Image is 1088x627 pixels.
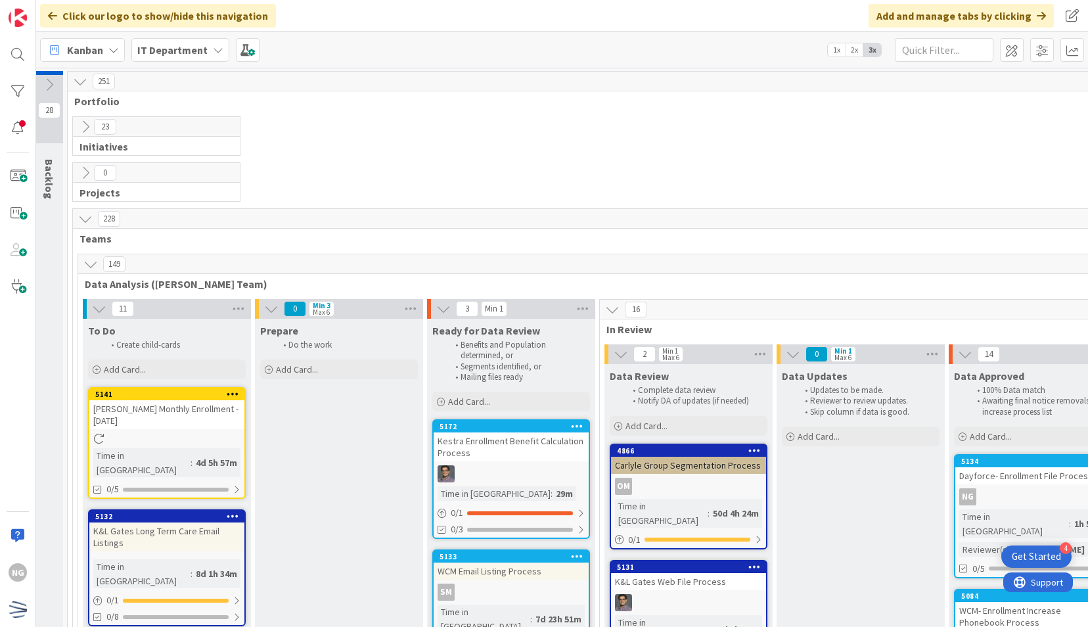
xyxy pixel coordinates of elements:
div: OM [611,478,766,495]
li: Mailing files ready [448,372,588,383]
div: 5141 [95,390,244,399]
img: CS [438,465,455,482]
span: 2x [846,43,863,57]
div: Min 1 [485,306,503,312]
div: K&L Gates Long Term Care Email Listings [89,522,244,551]
a: 5132K&L Gates Long Term Care Email ListingsTime in [GEOGRAPHIC_DATA]:8d 1h 34m0/10/8 [88,509,246,626]
span: 149 [103,256,125,272]
span: 14 [978,346,1000,362]
li: Do the work [276,340,416,350]
div: 5131 [611,561,766,573]
input: Quick Filter... [895,38,993,62]
span: 0 [805,346,828,362]
span: : [1010,542,1012,557]
div: CS [611,594,766,611]
div: 5141 [89,388,244,400]
span: 28 [38,103,60,118]
li: Create child-cards [104,340,244,350]
div: Min 3 [313,302,330,309]
img: CS [615,594,632,611]
span: : [1069,517,1071,531]
div: 29m [553,486,576,501]
div: 50d 4h 24m [710,506,762,521]
span: Add Card... [798,430,840,442]
span: : [191,567,193,581]
div: Time in [GEOGRAPHIC_DATA] [615,499,708,528]
li: Skip column if data is good. [798,407,938,417]
span: 3 [456,301,478,317]
span: 0 / 1 [628,533,641,547]
div: 5131K&L Gates Web File Process [611,561,766,590]
div: 0/1 [611,532,766,548]
span: : [708,506,710,521]
div: Carlyle Group Segmentation Process [611,457,766,474]
div: Max 6 [834,354,851,361]
span: Ready for Data Review [432,324,540,337]
div: Click our logo to show/hide this navigation [40,4,276,28]
div: Get Started [1012,550,1061,563]
span: 0/8 [106,610,119,624]
div: NG [9,563,27,582]
div: Reviewer(s) [959,542,1010,557]
li: Reviewer to review updates. [798,396,938,406]
li: Complete data review [625,385,765,396]
li: Updates to be made. [798,385,938,396]
span: 11 [112,301,134,317]
div: Time in [GEOGRAPHIC_DATA] [438,486,551,501]
div: SM [438,584,455,601]
span: Add Card... [448,396,490,407]
div: Max 6 [313,309,330,315]
li: Notify DA of updates (if needed) [625,396,765,406]
span: : [551,486,553,501]
span: 3x [863,43,881,57]
span: Data Approved [954,369,1024,383]
span: Data Review [610,369,669,383]
div: NG [959,488,976,505]
span: To Do [88,324,116,337]
span: 0 [284,301,306,317]
div: 4866 [611,445,766,457]
span: Support [28,2,60,18]
a: 4866Carlyle Group Segmentation ProcessOMTime in [GEOGRAPHIC_DATA]:50d 4h 24m0/1 [610,444,767,549]
span: 0/5 [972,562,985,576]
span: Projects [79,186,223,199]
div: WCM Email Listing Process [434,563,589,580]
div: 5133 [434,551,589,563]
div: 5132 [95,512,244,521]
span: Backlog [43,159,56,199]
span: Initiatives [79,140,223,153]
div: 0/1 [89,592,244,609]
span: 0 / 1 [451,506,463,520]
span: 1x [828,43,846,57]
div: 5132 [89,511,244,522]
a: 5172Kestra Enrollment Benefit Calculation ProcessCSTime in [GEOGRAPHIC_DATA]:29m0/10/3 [432,419,590,539]
div: Max 6 [662,354,679,361]
a: 5141[PERSON_NAME] Monthly Enrollment - [DATE]Time in [GEOGRAPHIC_DATA]:4d 5h 57m0/5 [88,387,246,499]
div: 5132K&L Gates Long Term Care Email Listings [89,511,244,551]
li: Segments identified, or [448,361,588,372]
span: 23 [94,119,116,135]
div: Min 1 [834,348,852,354]
div: K&L Gates Web File Process [611,573,766,590]
div: 4 [1060,542,1072,554]
b: IT Department [137,43,208,57]
span: : [530,612,532,626]
div: 4d 5h 57m [193,455,240,470]
div: OM [615,478,632,495]
li: Benefits and Population determined, or [448,340,588,361]
span: 0/5 [106,482,119,496]
div: 4866Carlyle Group Segmentation Process [611,445,766,474]
div: Time in [GEOGRAPHIC_DATA] [959,509,1069,538]
span: Add Card... [970,430,1012,442]
span: : [191,455,193,470]
span: Kanban [67,42,103,58]
div: 5133WCM Email Listing Process [434,551,589,580]
div: Time in [GEOGRAPHIC_DATA] [93,448,191,477]
div: 0/1 [434,505,589,521]
span: Prepare [260,324,298,337]
span: 2 [633,346,656,362]
div: 5172 [440,422,589,431]
div: [PERSON_NAME] [1012,542,1088,557]
div: Kestra Enrollment Benefit Calculation Process [434,432,589,461]
div: 5172 [434,421,589,432]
